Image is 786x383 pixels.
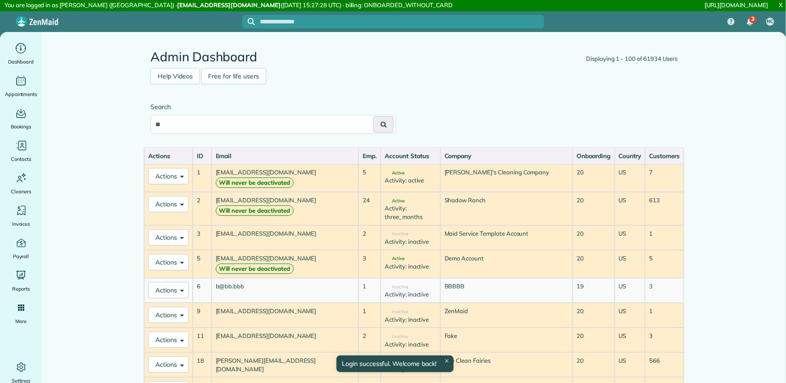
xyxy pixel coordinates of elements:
[363,151,377,160] div: Emp.
[4,138,38,164] a: Contacts
[751,15,754,23] span: 3
[645,352,684,377] td: 566
[359,278,381,303] td: 1
[4,73,38,99] a: Appointments
[359,250,381,278] td: 3
[201,68,266,84] a: Free for life users
[248,18,255,25] svg: Focus search
[385,237,436,246] div: Activity: inactive
[619,151,641,160] div: Country
[212,352,359,377] td: [PERSON_NAME][EMAIL_ADDRESS][DOMAIN_NAME]
[572,164,615,192] td: 20
[4,236,38,261] a: Payroll
[12,219,30,228] span: Invoices
[4,268,38,293] a: Reports
[572,250,615,278] td: 20
[385,290,436,299] div: Activity: inactive
[572,352,615,377] td: 20
[645,192,684,225] td: 613
[193,328,212,352] td: 11
[441,225,572,250] td: Maid Service Template Account
[193,352,212,377] td: 18
[193,278,212,303] td: 6
[197,151,208,160] div: ID
[242,18,255,25] button: Focus search
[385,310,408,314] span: Inactive
[705,1,768,9] a: [URL][DOMAIN_NAME]
[4,203,38,228] a: Invoices
[441,352,572,377] td: The Clean Fairies
[572,192,615,225] td: 20
[572,278,615,303] td: 19
[385,315,436,324] div: Activity: inactive
[385,262,436,271] div: Activity: inactive
[216,178,294,188] strong: Will never be deactivated
[5,90,37,99] span: Appointments
[385,334,408,339] span: Inactive
[148,307,189,323] button: Actions
[385,199,404,203] span: Active
[212,192,359,225] td: [EMAIL_ADDRESS][DOMAIN_NAME]
[385,285,408,289] span: Inactive
[615,250,645,278] td: US
[212,328,359,352] td: [EMAIL_ADDRESS][DOMAIN_NAME]
[148,282,189,298] button: Actions
[441,303,572,328] td: ZenMaid
[720,11,786,32] nav: Main
[150,50,677,64] h2: Admin Dashboard
[212,303,359,328] td: [EMAIL_ADDRESS][DOMAIN_NAME]
[216,205,294,216] strong: Will never be deactivated
[8,57,34,66] span: Dashboard
[615,164,645,192] td: US
[11,187,31,196] span: Cleaners
[212,250,359,278] td: [EMAIL_ADDRESS][DOMAIN_NAME]
[385,256,404,261] span: Active
[11,122,32,131] span: Bookings
[212,164,359,192] td: [EMAIL_ADDRESS][DOMAIN_NAME]
[572,225,615,250] td: 20
[359,352,381,377] td: 10
[572,303,615,328] td: 20
[441,164,572,192] td: [PERSON_NAME]'s Cleaning Company
[615,278,645,303] td: US
[385,151,436,160] div: Account Status
[441,328,572,352] td: Fake
[615,225,645,250] td: US
[4,171,38,196] a: Cleaners
[441,250,572,278] td: Demo Account
[148,151,189,160] div: Actions
[148,332,189,348] button: Actions
[385,176,436,185] div: Activity: active
[359,192,381,225] td: 24
[336,356,454,372] div: Login successful. Welcome back!
[150,102,396,111] label: Search
[385,204,436,221] div: Activity: three_months
[193,164,212,192] td: 1
[148,168,189,184] button: Actions
[385,171,404,175] span: Active
[441,278,572,303] td: BBBBB
[767,18,774,25] span: NC
[193,250,212,278] td: 5
[150,68,200,84] a: Help Videos
[12,284,30,293] span: Reports
[359,303,381,328] td: 1
[13,252,29,261] span: Payroll
[577,151,611,160] div: Onboarding
[15,317,27,326] span: More
[212,225,359,250] td: [EMAIL_ADDRESS][DOMAIN_NAME]
[4,41,38,66] a: Dashboard
[649,151,680,160] div: Customers
[645,225,684,250] td: 1
[385,232,408,236] span: Inactive
[359,225,381,250] td: 2
[11,155,31,164] span: Contacts
[359,164,381,192] td: 5
[615,192,645,225] td: US
[615,328,645,352] td: US
[586,55,677,64] div: Displaying 1 - 100 of 61934 Users
[615,303,645,328] td: US
[645,303,684,328] td: 1
[216,264,294,274] strong: Will never be deactivated
[385,340,436,349] div: Activity: inactive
